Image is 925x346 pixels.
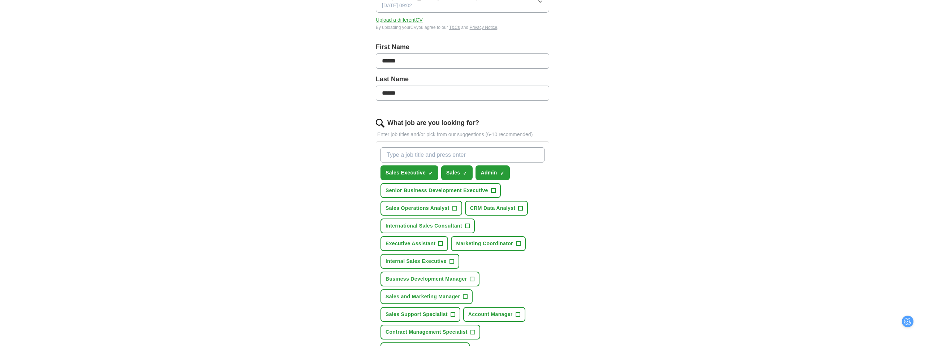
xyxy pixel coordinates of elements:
[476,165,509,180] button: Admin✓
[376,74,549,84] label: Last Name
[386,204,449,212] span: Sales Operations Analyst
[470,204,516,212] span: CRM Data Analyst
[386,311,448,318] span: Sales Support Specialist
[376,119,384,127] img: search.png
[380,272,479,286] button: Business Development Manager
[380,236,448,251] button: Executive Assistant
[386,222,462,230] span: International Sales Consultant
[500,170,504,176] span: ✓
[470,25,498,30] a: Privacy Notice
[441,165,473,180] button: Sales✓
[468,311,513,318] span: Account Manager
[456,240,513,247] span: Marketing Coordinator
[386,275,467,283] span: Business Development Manager
[380,219,475,233] button: International Sales Consultant
[380,254,459,269] button: Internal Sales Executive
[380,147,545,163] input: Type a job title and press enter
[376,131,549,138] p: Enter job titles and/or pick from our suggestions (6-10 recommended)
[380,201,462,216] button: Sales Operations Analyst
[380,289,473,304] button: Sales and Marketing Manager
[481,169,497,177] span: Admin
[376,24,549,31] div: By uploading your CV you agree to our and .
[387,118,479,128] label: What job are you looking for?
[449,25,460,30] a: T&Cs
[465,201,528,216] button: CRM Data Analyst
[380,307,460,322] button: Sales Support Specialist
[463,170,467,176] span: ✓
[386,240,435,247] span: Executive Assistant
[386,258,447,265] span: Internal Sales Executive
[386,169,426,177] span: Sales Executive
[429,170,433,176] span: ✓
[380,325,480,339] button: Contract Management Specialist
[446,169,460,177] span: Sales
[386,293,460,300] span: Sales and Marketing Manager
[380,183,501,198] button: Senior Business Development Executive
[386,328,468,336] span: Contract Management Specialist
[382,2,412,9] span: [DATE] 09:02
[380,165,438,180] button: Sales Executive✓
[376,16,423,24] button: Upload a differentCV
[386,187,488,194] span: Senior Business Development Executive
[451,236,525,251] button: Marketing Coordinator
[376,42,549,52] label: First Name
[463,307,525,322] button: Account Manager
